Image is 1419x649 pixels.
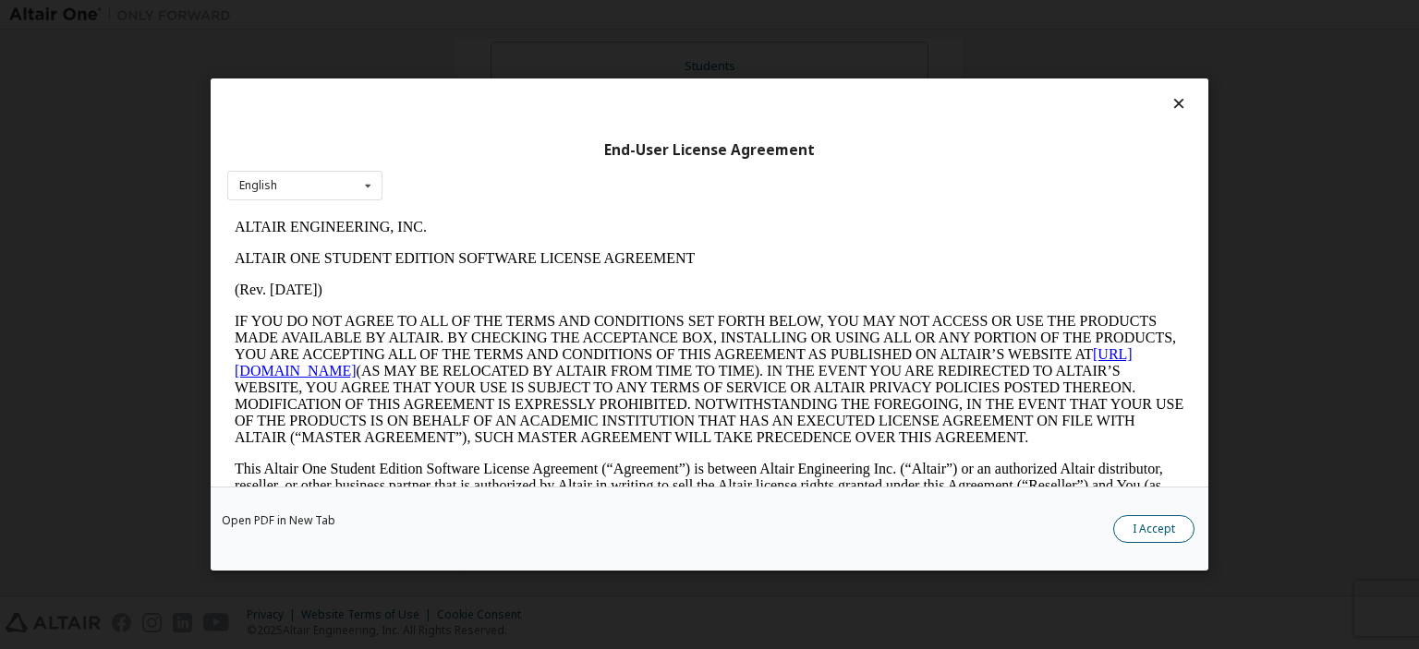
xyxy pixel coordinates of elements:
[222,515,335,526] a: Open PDF in New Tab
[7,39,957,55] p: ALTAIR ONE STUDENT EDITION SOFTWARE LICENSE AGREEMENT
[7,70,957,87] p: (Rev. [DATE])
[7,7,957,24] p: ALTAIR ENGINEERING, INC.
[1113,515,1195,543] button: I Accept
[227,141,1192,160] div: End-User License Agreement
[7,135,905,167] a: [URL][DOMAIN_NAME]
[7,249,957,316] p: This Altair One Student Edition Software License Agreement (“Agreement”) is between Altair Engine...
[239,180,277,191] div: English
[7,102,957,234] p: IF YOU DO NOT AGREE TO ALL OF THE TERMS AND CONDITIONS SET FORTH BELOW, YOU MAY NOT ACCESS OR USE...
